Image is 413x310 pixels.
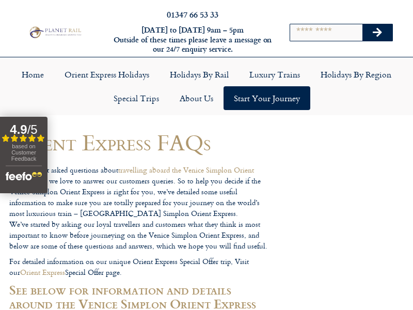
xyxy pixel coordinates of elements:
a: travelling aboard the Venice Simplon Orient Express [9,164,254,186]
h1: Orient Express FAQs [9,130,269,154]
a: Holidays by Region [310,63,402,86]
img: Planet Rail Train Holidays Logo [27,25,83,39]
a: Luxury Trains [239,63,310,86]
a: Holidays by Rail [160,63,239,86]
a: 01347 66 53 33 [167,8,218,20]
button: Search [362,24,392,41]
a: Home [11,63,54,86]
a: Start your Journey [224,86,310,110]
p: We often get asked questions about , and we love to answer our customers queries. So to help you ... [9,164,269,251]
h6: [DATE] to [DATE] 9am – 5pm Outside of these times please leave a message on our 24/7 enquiry serv... [113,25,273,54]
a: Special Trips [103,86,169,110]
p: For detailed information on our unique Orient Express Special Offer trip, Visit our Special Offer... [9,256,269,277]
nav: Menu [5,63,408,110]
a: Orient Express [20,267,65,277]
a: Orient Express Holidays [54,63,160,86]
a: About Us [169,86,224,110]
